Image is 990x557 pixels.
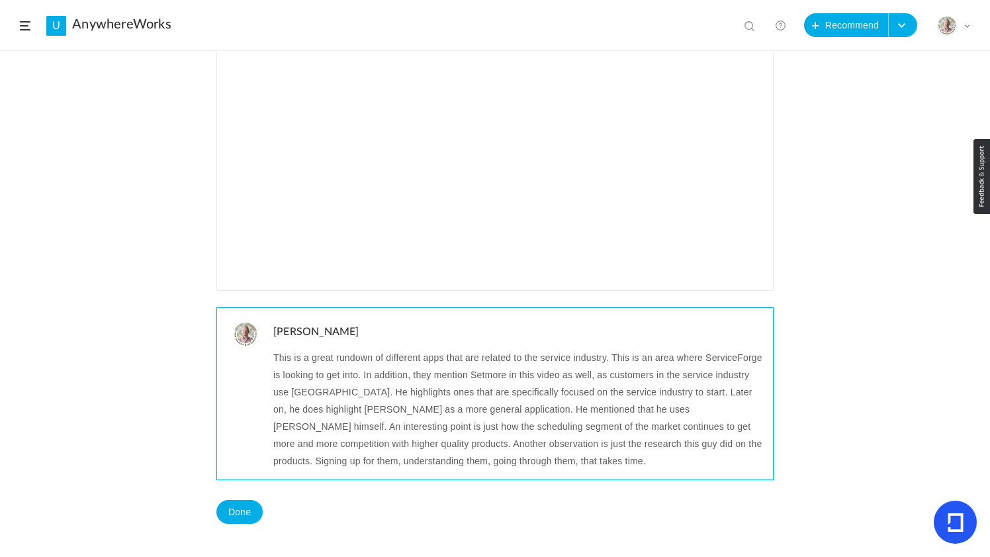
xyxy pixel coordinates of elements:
img: julia-s-version-gybnm-profile-picture-frame-2024-template-16.png [234,323,257,346]
img: loop_feedback_btn.png [973,139,990,214]
a: U [46,16,66,36]
button: Done [216,500,263,524]
p: This is a great rundown of different apps that are related to the service industry. This is an ar... [273,349,763,470]
h4: [PERSON_NAME] [270,323,773,345]
a: AnywhereWorks [72,17,171,32]
button: Recommend [804,13,889,37]
img: julia-s-version-gybnm-profile-picture-frame-2024-template-16.png [938,17,956,35]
